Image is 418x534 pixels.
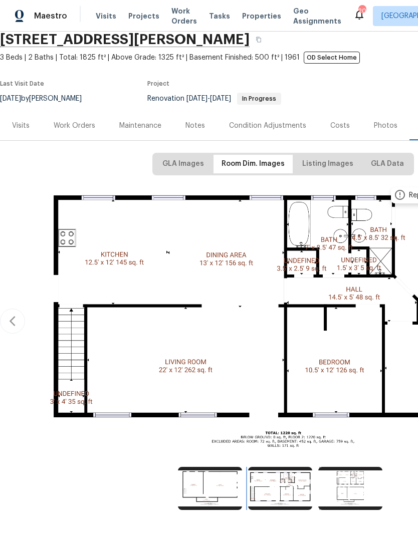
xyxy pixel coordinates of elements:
span: Maestro [34,11,67,21]
button: Room Dim. Images [214,155,293,173]
button: GLA Data [363,155,412,173]
span: Properties [242,11,281,21]
div: Maintenance [119,121,161,131]
div: Costs [330,121,350,131]
span: Geo Assignments [293,6,341,26]
div: 20 [358,6,365,16]
img: https://cabinet-assets.s3.amazonaws.com/production/storage/5b6f1902-467a-4e09-9833-0ddc4c9deb7c.p... [248,467,312,510]
button: Listing Images [294,155,361,173]
div: Condition Adjustments [229,121,306,131]
span: Project [147,81,169,87]
div: Photos [374,121,397,131]
div: Notes [185,121,205,131]
span: Room Dim. Images [222,158,285,170]
span: Work Orders [171,6,197,26]
span: Visits [96,11,116,21]
span: Listing Images [302,158,353,170]
button: Copy Address [250,31,268,49]
span: Renovation [147,95,281,102]
span: [DATE] [186,95,207,102]
img: https://cabinet-assets.s3.amazonaws.com/production/storage/9c592ce5-af82-4d7a-bf16-dcfa5a4b6c6b.p... [318,467,382,510]
span: In Progress [238,96,280,102]
span: OD Select Home [304,52,360,64]
span: Projects [128,11,159,21]
div: Visits [12,121,30,131]
span: GLA Data [371,158,404,170]
div: Work Orders [54,121,95,131]
button: GLA Images [154,155,212,173]
span: - [186,95,231,102]
span: [DATE] [210,95,231,102]
img: https://cabinet-assets.s3.amazonaws.com/production/storage/12c4fe87-aba1-43bf-90a6-4fb656467fd1.p... [178,467,242,510]
span: Tasks [209,13,230,20]
span: GLA Images [162,158,204,170]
